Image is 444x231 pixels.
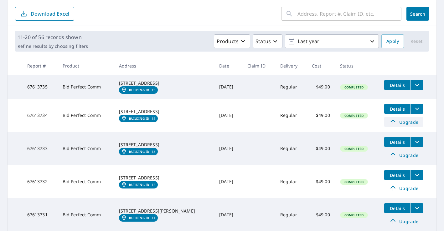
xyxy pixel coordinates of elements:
[307,132,335,165] td: $49.00
[307,165,335,198] td: $49.00
[275,132,307,165] td: Regular
[114,57,214,75] th: Address
[214,34,250,48] button: Products
[410,170,423,180] button: filesDropdownBtn-67613732
[214,132,242,165] td: [DATE]
[58,75,114,99] td: Bid Perfect Comm
[335,57,379,75] th: Status
[341,147,367,151] span: Completed
[119,86,158,94] a: Building ID15
[22,132,58,165] td: 67613733
[129,150,149,153] em: Building ID
[384,80,410,90] button: detailsBtn-67613735
[22,165,58,198] td: 67613732
[119,181,158,188] a: Building ID12
[22,57,58,75] th: Report #
[384,117,423,127] a: Upgrade
[410,203,423,213] button: filesDropdownBtn-67613731
[275,165,307,198] td: Regular
[253,34,282,48] button: Status
[388,172,407,178] span: Details
[341,113,367,118] span: Completed
[341,180,367,184] span: Completed
[214,165,242,198] td: [DATE]
[58,132,114,165] td: Bid Perfect Comm
[214,57,242,75] th: Date
[119,115,158,122] a: Building ID14
[388,82,407,88] span: Details
[307,99,335,132] td: $49.00
[295,36,369,47] p: Last year
[119,208,209,214] div: [STREET_ADDRESS][PERSON_NAME]
[119,148,158,155] a: Building ID13
[129,88,149,92] em: Building ID
[297,5,401,23] input: Address, Report #, Claim ID, etc.
[275,99,307,132] td: Regular
[58,165,114,198] td: Bid Perfect Comm
[388,205,407,211] span: Details
[384,104,410,114] button: detailsBtn-67613734
[410,104,423,114] button: filesDropdownBtn-67613734
[307,57,335,75] th: Cost
[242,57,275,75] th: Claim ID
[410,80,423,90] button: filesDropdownBtn-67613735
[285,34,379,48] button: Last year
[15,7,74,21] button: Download Excel
[18,43,88,49] p: Refine results by choosing filters
[384,170,410,180] button: detailsBtn-67613732
[217,38,239,45] p: Products
[18,33,88,41] p: 11-20 of 56 records shown
[411,11,424,17] span: Search
[119,214,158,222] a: Building ID11
[129,183,149,187] em: Building ID
[129,216,149,220] em: Building ID
[275,57,307,75] th: Delivery
[22,75,58,99] td: 67613735
[275,75,307,99] td: Regular
[214,99,242,132] td: [DATE]
[381,34,404,48] button: Apply
[119,175,209,181] div: [STREET_ADDRESS]
[119,108,209,115] div: [STREET_ADDRESS]
[119,142,209,148] div: [STREET_ADDRESS]
[58,99,114,132] td: Bid Perfect Comm
[388,184,420,192] span: Upgrade
[129,117,149,120] em: Building ID
[388,218,420,225] span: Upgrade
[388,139,407,145] span: Details
[386,38,399,45] span: Apply
[406,7,429,21] button: Search
[341,85,367,89] span: Completed
[384,216,423,226] a: Upgrade
[388,151,420,159] span: Upgrade
[256,38,271,45] p: Status
[384,203,410,213] button: detailsBtn-67613731
[119,80,209,86] div: [STREET_ADDRESS]
[214,75,242,99] td: [DATE]
[410,137,423,147] button: filesDropdownBtn-67613733
[58,57,114,75] th: Product
[307,75,335,99] td: $49.00
[388,106,407,112] span: Details
[22,99,58,132] td: 67613734
[341,213,367,217] span: Completed
[31,10,69,17] p: Download Excel
[384,150,423,160] a: Upgrade
[384,137,410,147] button: detailsBtn-67613733
[388,118,420,126] span: Upgrade
[384,183,423,193] a: Upgrade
